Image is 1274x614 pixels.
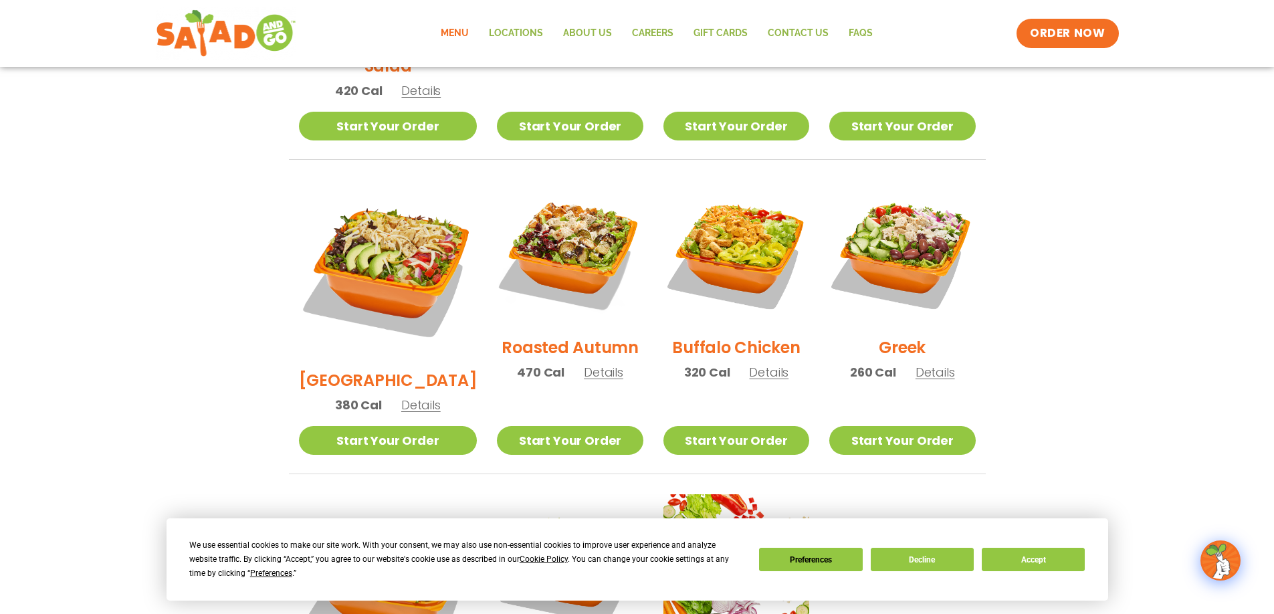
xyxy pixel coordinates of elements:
[479,18,553,49] a: Locations
[871,548,974,571] button: Decline
[431,18,883,49] nav: Menu
[759,548,862,571] button: Preferences
[829,180,975,326] img: Product photo for Greek Salad
[982,548,1085,571] button: Accept
[672,336,800,359] h2: Buffalo Chicken
[829,426,975,455] a: Start Your Order
[299,426,477,455] a: Start Your Order
[431,18,479,49] a: Menu
[299,369,477,392] h2: [GEOGRAPHIC_DATA]
[663,180,809,326] img: Product photo for Buffalo Chicken Salad
[401,82,441,99] span: Details
[517,363,564,381] span: 470 Cal
[497,112,643,140] a: Start Your Order
[299,180,477,359] img: Product photo for BBQ Ranch Salad
[663,426,809,455] a: Start Your Order
[335,82,383,100] span: 420 Cal
[1030,25,1105,41] span: ORDER NOW
[584,364,623,381] span: Details
[839,18,883,49] a: FAQs
[879,336,926,359] h2: Greek
[167,518,1108,601] div: Cookie Consent Prompt
[189,538,743,581] div: We use essential cookies to make our site work. With your consent, we may also use non-essential ...
[663,112,809,140] a: Start Your Order
[553,18,622,49] a: About Us
[497,180,643,326] img: Product photo for Roasted Autumn Salad
[299,112,477,140] a: Start Your Order
[684,363,730,381] span: 320 Cal
[502,336,639,359] h2: Roasted Autumn
[683,18,758,49] a: GIFT CARDS
[156,7,297,60] img: new-SAG-logo-768×292
[1017,19,1118,48] a: ORDER NOW
[916,364,955,381] span: Details
[520,554,568,564] span: Cookie Policy
[250,569,292,578] span: Preferences
[401,397,441,413] span: Details
[1202,542,1239,579] img: wpChatIcon
[758,18,839,49] a: Contact Us
[749,364,788,381] span: Details
[335,396,382,414] span: 380 Cal
[497,426,643,455] a: Start Your Order
[622,18,683,49] a: Careers
[850,363,896,381] span: 260 Cal
[829,112,975,140] a: Start Your Order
